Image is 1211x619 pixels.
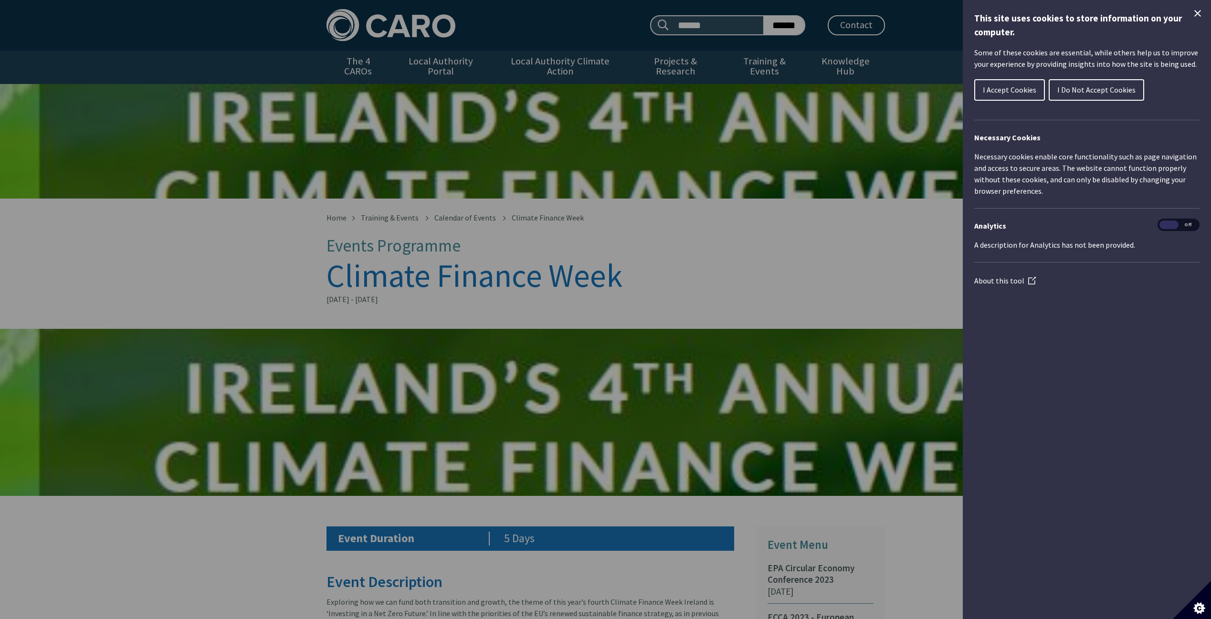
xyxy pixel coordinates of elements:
span: On [1159,220,1179,230]
a: About this tool [974,276,1036,285]
button: I Do Not Accept Cookies [1049,79,1144,101]
p: Some of these cookies are essential, while others help us to improve your experience by providing... [974,47,1200,70]
span: I Do Not Accept Cookies [1057,85,1136,94]
p: A description for Analytics has not been provided. [974,239,1200,251]
button: Close Cookie Control [1192,8,1203,19]
button: I Accept Cookies [974,79,1045,101]
h2: Necessary Cookies [974,132,1200,143]
span: Off [1179,220,1198,230]
h3: Analytics [974,220,1200,231]
button: Set cookie preferences [1173,581,1211,619]
span: I Accept Cookies [983,85,1036,94]
p: Necessary cookies enable core functionality such as page navigation and access to secure areas. T... [974,151,1200,197]
h1: This site uses cookies to store information on your computer. [974,11,1200,39]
